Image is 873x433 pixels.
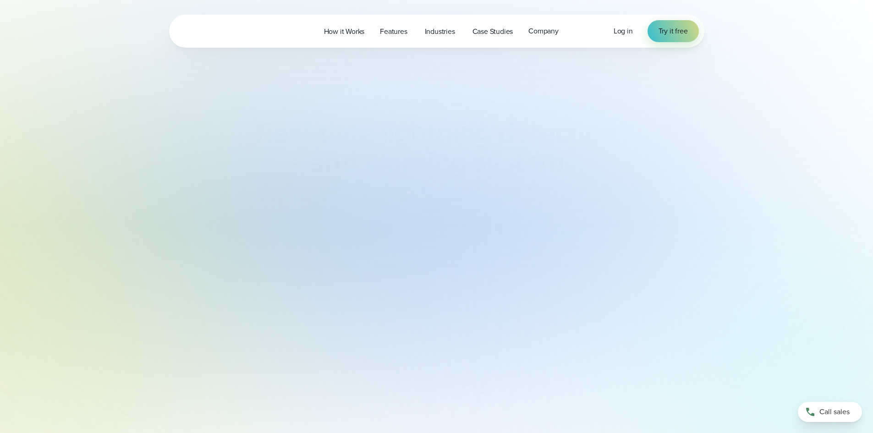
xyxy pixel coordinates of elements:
a: Log in [614,26,633,37]
span: Case Studies [472,26,513,37]
a: Case Studies [465,22,521,41]
span: Industries [425,26,455,37]
a: Try it free [648,20,699,42]
span: How it Works [324,26,365,37]
a: Call sales [798,402,862,422]
span: Call sales [819,406,850,417]
span: Try it free [659,26,688,37]
span: Company [528,26,559,37]
a: How it Works [316,22,373,41]
span: Log in [614,26,633,36]
span: Features [380,26,407,37]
